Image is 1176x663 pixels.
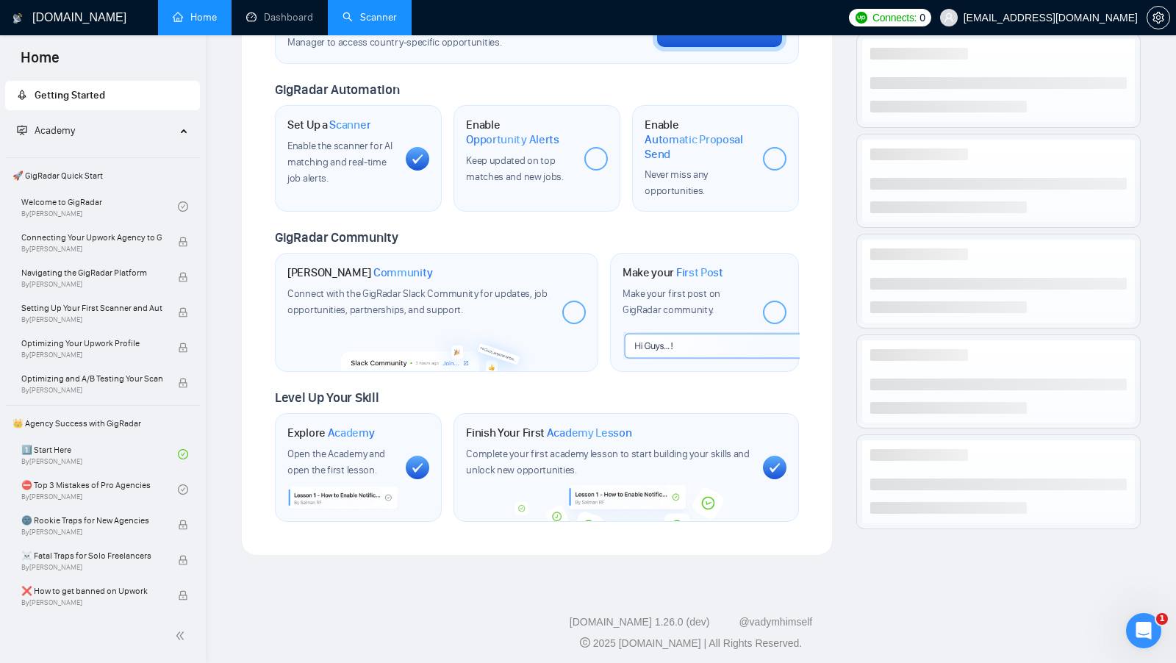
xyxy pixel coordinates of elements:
[21,598,162,607] span: By [PERSON_NAME]
[178,555,188,565] span: lock
[1147,6,1170,29] button: setting
[21,230,162,245] span: Connecting Your Upwork Agency to GigRadar
[178,343,188,353] span: lock
[21,315,162,324] span: By [PERSON_NAME]
[178,590,188,601] span: lock
[645,118,751,161] h1: Enable
[287,140,392,184] span: Enable the scanner for AI matching and real-time job alerts.
[5,81,200,110] li: Getting Started
[466,132,559,147] span: Opportunity Alerts
[17,90,27,100] span: rocket
[35,89,105,101] span: Getting Started
[645,168,708,197] span: Never miss any opportunities.
[178,201,188,212] span: check-circle
[21,190,178,223] a: Welcome to GigRadarBy[PERSON_NAME]
[21,301,162,315] span: Setting Up Your First Scanner and Auto-Bidder
[856,12,867,24] img: upwork-logo.png
[178,520,188,530] span: lock
[570,616,710,628] a: [DOMAIN_NAME] 1.26.0 (dev)
[275,82,399,98] span: GigRadar Automation
[178,378,188,388] span: lock
[173,11,217,24] a: homeHome
[287,287,548,316] span: Connect with the GigRadar Slack Community for updates, job opportunities, partnerships, and support.
[1147,12,1169,24] span: setting
[178,484,188,495] span: check-circle
[35,124,75,137] span: Academy
[21,386,162,395] span: By [PERSON_NAME]
[246,11,313,24] a: dashboardDashboard
[1147,12,1170,24] a: setting
[178,307,188,318] span: lock
[328,426,375,440] span: Academy
[623,265,723,280] h1: Make your
[507,485,748,521] img: academy-bg.png
[178,272,188,282] span: lock
[466,118,573,146] h1: Enable
[466,426,631,440] h1: Finish Your First
[329,118,370,132] span: Scanner
[21,351,162,359] span: By [PERSON_NAME]
[373,265,433,280] span: Community
[343,11,397,24] a: searchScanner
[275,229,398,246] span: GigRadar Community
[175,628,190,643] span: double-left
[341,325,534,371] img: slackcommunity-bg.png
[17,124,75,137] span: Academy
[623,287,720,316] span: Make your first post on GigRadar community.
[21,265,162,280] span: Navigating the GigRadar Platform
[178,449,188,459] span: check-circle
[21,473,178,506] a: ⛔ Top 3 Mistakes of Pro AgenciesBy[PERSON_NAME]
[1156,613,1168,625] span: 1
[919,10,925,26] span: 0
[9,47,71,78] span: Home
[547,426,632,440] span: Academy Lesson
[21,584,162,598] span: ❌ How to get banned on Upwork
[287,426,375,440] h1: Explore
[21,245,162,254] span: By [PERSON_NAME]
[466,448,750,476] span: Complete your first academy lesson to start building your skills and unlock new opportunities.
[7,161,198,190] span: 🚀 GigRadar Quick Start
[275,390,379,406] span: Level Up Your Skill
[645,132,751,161] span: Automatic Proposal Send
[21,438,178,470] a: 1️⃣ Start HereBy[PERSON_NAME]
[21,528,162,537] span: By [PERSON_NAME]
[287,118,370,132] h1: Set Up a
[676,265,723,280] span: First Post
[17,125,27,135] span: fund-projection-screen
[218,636,1164,651] div: 2025 [DOMAIN_NAME] | All Rights Reserved.
[21,280,162,289] span: By [PERSON_NAME]
[21,548,162,563] span: ☠️ Fatal Traps for Solo Freelancers
[287,448,385,476] span: Open the Academy and open the first lesson.
[21,336,162,351] span: Optimizing Your Upwork Profile
[739,616,812,628] a: @vadymhimself
[287,265,433,280] h1: [PERSON_NAME]
[287,22,579,50] span: Set up your [GEOGRAPHIC_DATA] or [GEOGRAPHIC_DATA] Business Manager to access country-specific op...
[580,637,590,648] span: copyright
[944,12,954,23] span: user
[12,7,23,30] img: logo
[1126,613,1161,648] iframe: Intercom live chat
[21,513,162,528] span: 🌚 Rookie Traps for New Agencies
[178,237,188,247] span: lock
[21,371,162,386] span: Optimizing and A/B Testing Your Scanner for Better Results
[872,10,917,26] span: Connects:
[21,563,162,572] span: By [PERSON_NAME]
[7,409,198,438] span: 👑 Agency Success with GigRadar
[466,154,564,183] span: Keep updated on top matches and new jobs.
